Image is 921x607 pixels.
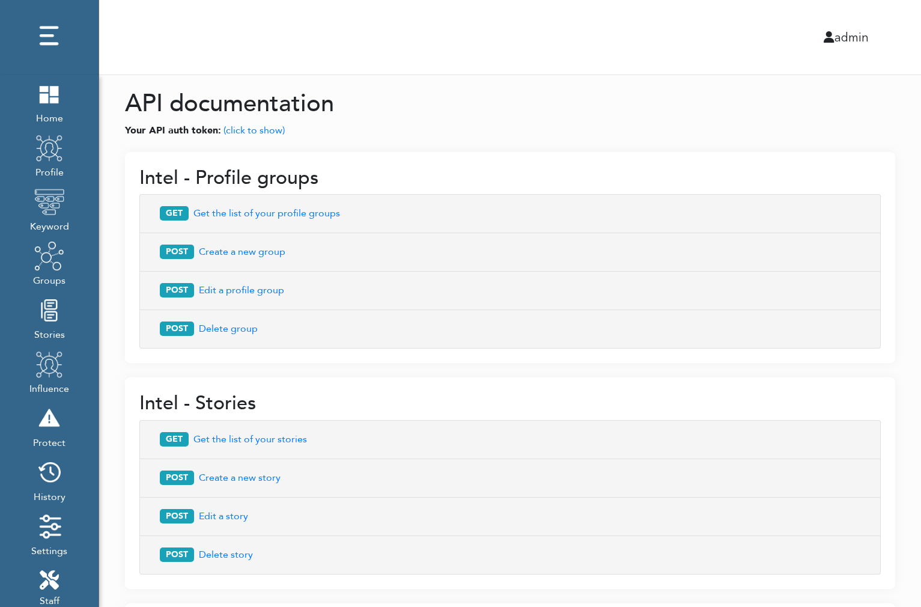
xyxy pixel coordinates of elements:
[34,163,64,180] span: Profile
[125,90,895,118] h1: API documentation
[139,392,881,415] h2: Intel - Stories
[34,187,64,217] img: keyword.png
[223,124,285,137] a: (click to show)
[152,543,868,567] button: POSTDelete story
[34,79,64,109] img: home.png
[160,206,189,221] span: GET
[34,325,65,342] span: Stories
[33,433,65,450] span: Protect
[29,379,69,396] span: Influence
[34,295,64,325] img: stories.png
[160,283,194,297] span: POST
[30,217,69,234] span: Keyword
[34,349,64,379] img: profile.png
[160,245,194,259] span: POST
[34,133,64,163] img: profile.png
[152,466,868,490] button: POSTCreate a new story
[152,428,868,451] button: GETGet the list of your stories
[484,28,878,46] div: admin
[34,21,64,51] img: dots.png
[34,403,64,433] img: risk.png
[34,457,64,487] img: history.png
[160,471,194,485] span: POST
[152,202,868,225] button: GETGet the list of your profile groups
[152,279,868,302] button: POSTEdit a profile group
[160,509,194,523] span: POST
[125,124,221,137] b: Your API auth token:
[160,322,194,336] span: POST
[34,241,64,271] img: groups.png
[34,511,64,541] img: settings.png
[160,548,194,562] span: POST
[152,317,868,341] button: POSTDelete group
[139,166,881,189] h2: Intel - Profile groups
[152,505,868,528] button: POSTEdit a story
[34,109,64,126] span: Home
[31,541,67,558] span: Settings
[160,432,189,447] span: GET
[34,487,65,504] span: History
[152,240,868,264] button: POSTCreate a new group
[33,271,65,288] span: Groups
